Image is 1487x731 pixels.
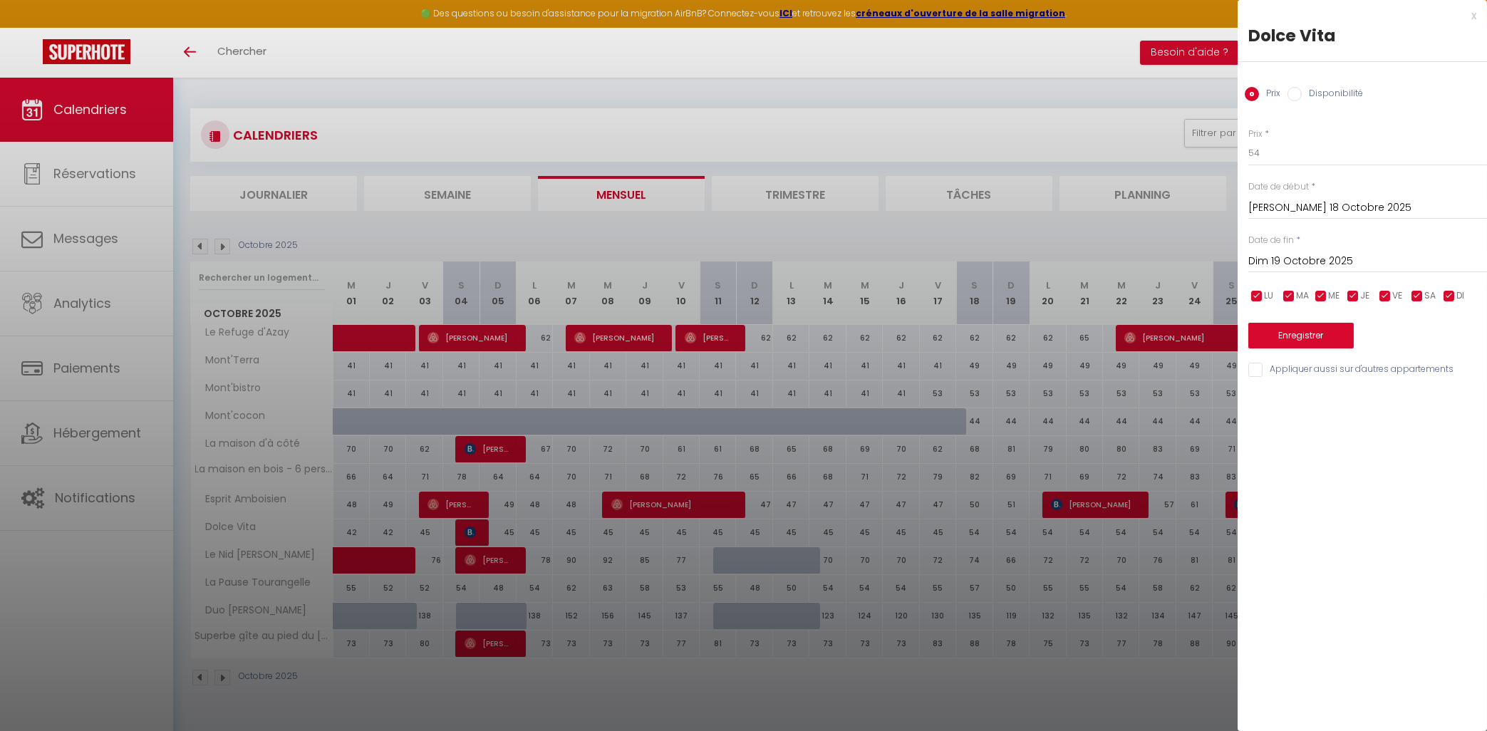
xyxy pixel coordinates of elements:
span: ME [1328,289,1340,303]
iframe: Chat [1426,667,1476,720]
label: Date de fin [1248,234,1294,247]
label: Disponibilité [1302,87,1363,103]
button: Enregistrer [1248,323,1354,348]
span: MA [1296,289,1309,303]
span: VE [1392,289,1402,303]
div: x [1238,7,1476,24]
div: Dolce Vita [1248,24,1476,47]
label: Date de début [1248,180,1309,194]
label: Prix [1259,87,1280,103]
span: JE [1360,289,1369,303]
label: Prix [1248,128,1263,141]
button: Ouvrir le widget de chat LiveChat [11,6,54,48]
span: DI [1456,289,1464,303]
span: SA [1424,289,1436,303]
span: LU [1264,289,1273,303]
